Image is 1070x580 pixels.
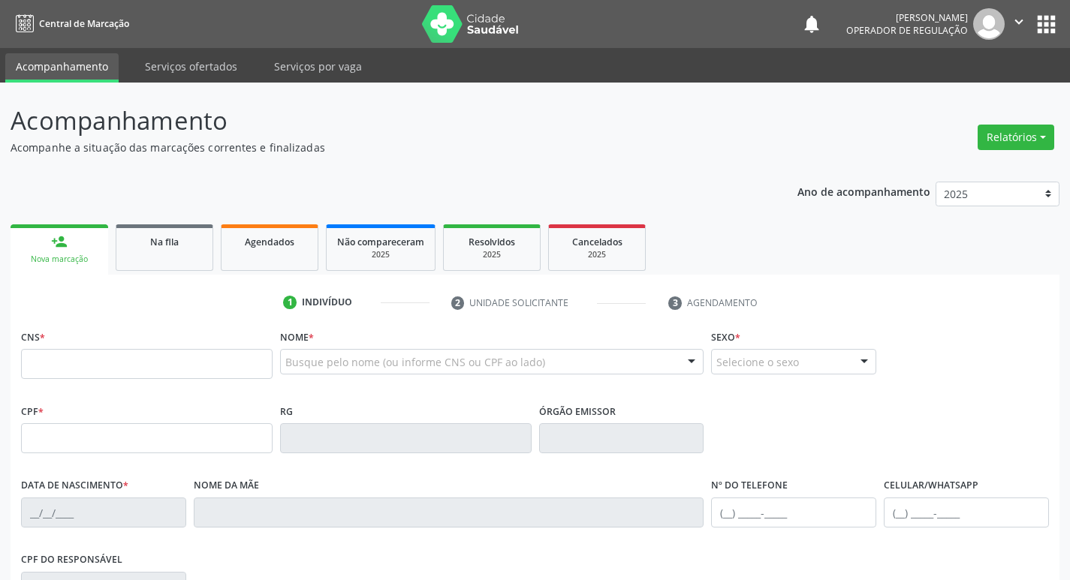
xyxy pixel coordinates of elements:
input: __/__/____ [21,497,186,527]
span: Central de Marcação [39,17,129,30]
a: Serviços por vaga [264,53,372,80]
span: Busque pelo nome (ou informe CNS ou CPF ao lado) [285,354,545,370]
span: Não compareceram [337,236,424,248]
div: 2025 [337,249,424,260]
input: (__) _____-_____ [884,497,1049,527]
img: img [973,8,1005,40]
p: Acompanhamento [11,102,745,140]
label: Nº do Telefone [711,474,788,497]
label: CPF [21,400,44,423]
i:  [1011,14,1027,30]
label: Sexo [711,326,740,349]
a: Acompanhamento [5,53,119,83]
button: apps [1033,11,1059,38]
span: Agendados [245,236,294,248]
a: Serviços ofertados [134,53,248,80]
label: Data de nascimento [21,474,128,497]
p: Acompanhe a situação das marcações correntes e finalizadas [11,140,745,155]
label: Celular/WhatsApp [884,474,978,497]
div: 2025 [559,249,634,260]
div: person_add [51,233,68,250]
div: [PERSON_NAME] [846,11,968,24]
a: Central de Marcação [11,11,129,36]
button:  [1005,8,1033,40]
div: 2025 [454,249,529,260]
label: Nome [280,326,314,349]
label: Nome da mãe [194,474,259,497]
div: 1 [283,296,297,309]
button: notifications [801,14,822,35]
span: Selecione o sexo [716,354,799,370]
div: Nova marcação [21,254,98,265]
span: Resolvidos [469,236,515,248]
input: (__) _____-_____ [711,497,876,527]
button: Relatórios [978,125,1054,150]
label: CNS [21,326,45,349]
label: Órgão emissor [539,400,616,423]
label: CPF do responsável [21,548,122,572]
label: RG [280,400,293,423]
p: Ano de acompanhamento [797,182,930,200]
div: Indivíduo [302,296,352,309]
span: Operador de regulação [846,24,968,37]
span: Cancelados [572,236,622,248]
span: Na fila [150,236,179,248]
